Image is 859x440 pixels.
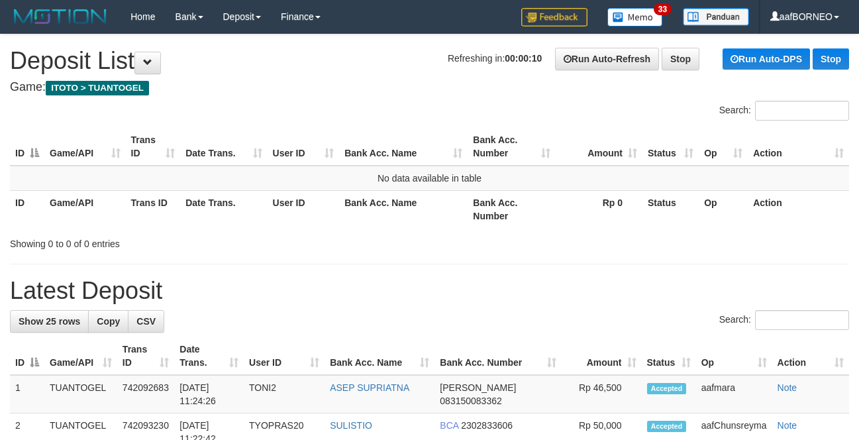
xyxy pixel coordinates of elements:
[126,190,181,228] th: Trans ID
[325,337,434,375] th: Bank Acc. Name: activate to sort column ascending
[434,337,562,375] th: Bank Acc. Number: activate to sort column ascending
[647,383,687,394] span: Accepted
[440,420,458,431] span: BCA
[44,375,117,413] td: TUANTOGEL
[440,382,516,393] span: [PERSON_NAME]
[556,190,642,228] th: Rp 0
[562,375,641,413] td: Rp 46,500
[468,128,556,166] th: Bank Acc. Number: activate to sort column ascending
[126,128,181,166] th: Trans ID: activate to sort column ascending
[699,190,748,228] th: Op
[562,337,641,375] th: Amount: activate to sort column ascending
[128,310,164,333] a: CSV
[813,48,849,70] a: Stop
[10,7,111,27] img: MOTION_logo.png
[647,421,687,432] span: Accepted
[174,337,244,375] th: Date Trans.: activate to sort column ascending
[468,190,556,228] th: Bank Acc. Number
[339,128,468,166] th: Bank Acc. Name: activate to sort column ascending
[117,337,174,375] th: Trans ID: activate to sort column ascending
[46,81,149,95] span: ITOTO > TUANTOGEL
[642,190,699,228] th: Status
[88,310,128,333] a: Copy
[10,337,44,375] th: ID: activate to sort column descending
[755,310,849,330] input: Search:
[440,396,501,406] span: Copy 083150083362 to clipboard
[136,316,156,327] span: CSV
[10,81,849,94] h4: Game:
[607,8,663,27] img: Button%20Memo.svg
[755,101,849,121] input: Search:
[180,128,267,166] th: Date Trans.: activate to sort column ascending
[44,128,126,166] th: Game/API: activate to sort column ascending
[10,166,849,191] td: No data available in table
[339,190,468,228] th: Bank Acc. Name
[778,420,797,431] a: Note
[10,128,44,166] th: ID: activate to sort column descending
[505,53,542,64] strong: 00:00:10
[662,48,699,70] a: Stop
[180,190,267,228] th: Date Trans.
[330,420,372,431] a: SULISTIO
[268,190,340,228] th: User ID
[461,420,513,431] span: Copy 2302833606 to clipboard
[748,128,849,166] th: Action: activate to sort column ascending
[748,190,849,228] th: Action
[174,375,244,413] td: [DATE] 11:24:26
[19,316,80,327] span: Show 25 rows
[719,310,849,330] label: Search:
[10,375,44,413] td: 1
[723,48,810,70] a: Run Auto-DPS
[244,375,325,413] td: TONI2
[10,48,849,74] h1: Deposit List
[268,128,340,166] th: User ID: activate to sort column ascending
[44,190,126,228] th: Game/API
[719,101,849,121] label: Search:
[642,128,699,166] th: Status: activate to sort column ascending
[683,8,749,26] img: panduan.png
[696,375,772,413] td: aafmara
[244,337,325,375] th: User ID: activate to sort column ascending
[521,8,587,27] img: Feedback.jpg
[10,190,44,228] th: ID
[330,382,409,393] a: ASEP SUPRIATNA
[555,48,659,70] a: Run Auto-Refresh
[699,128,748,166] th: Op: activate to sort column ascending
[117,375,174,413] td: 742092683
[778,382,797,393] a: Note
[97,316,120,327] span: Copy
[44,337,117,375] th: Game/API: activate to sort column ascending
[10,232,348,250] div: Showing 0 to 0 of 0 entries
[642,337,696,375] th: Status: activate to sort column ascending
[696,337,772,375] th: Op: activate to sort column ascending
[556,128,642,166] th: Amount: activate to sort column ascending
[448,53,542,64] span: Refreshing in:
[654,3,672,15] span: 33
[772,337,849,375] th: Action: activate to sort column ascending
[10,278,849,304] h1: Latest Deposit
[10,310,89,333] a: Show 25 rows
